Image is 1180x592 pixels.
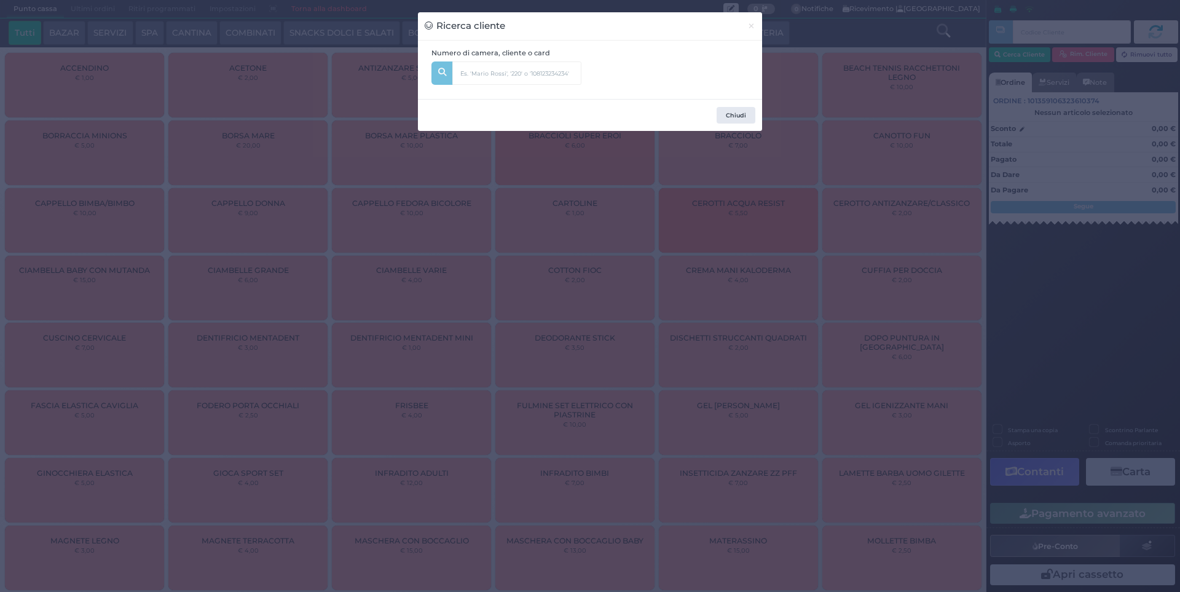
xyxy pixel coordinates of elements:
[452,61,581,85] input: Es. 'Mario Rossi', '220' o '108123234234'
[425,19,505,33] h3: Ricerca cliente
[741,12,762,40] button: Chiudi
[431,48,550,58] label: Numero di camera, cliente o card
[717,107,755,124] button: Chiudi
[747,19,755,33] span: ×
